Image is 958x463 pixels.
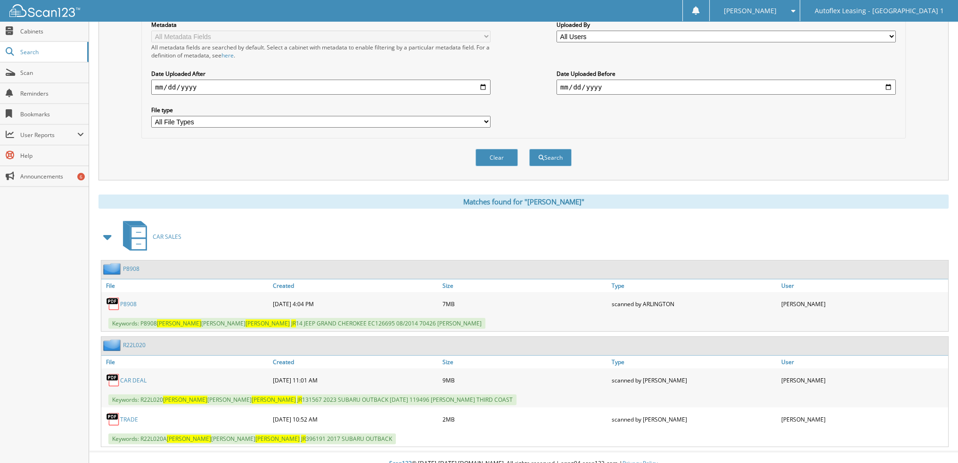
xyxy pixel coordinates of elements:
[609,356,778,368] a: Type
[270,410,440,429] div: [DATE] 10:52 AM
[270,371,440,390] div: [DATE] 11:01 AM
[291,319,296,327] span: JR
[270,356,440,368] a: Created
[440,294,609,313] div: 7MB
[106,412,120,426] img: PDF.png
[157,319,201,327] span: [PERSON_NAME]
[106,297,120,311] img: PDF.png
[9,4,80,17] img: scan123-logo-white.svg
[77,173,85,180] div: 6
[221,51,234,59] a: here
[557,80,896,95] input: end
[120,376,147,384] a: CAR DEAL
[108,394,516,405] span: Keywords: R22L020 [PERSON_NAME] 131567 2023 SUBARU OUTBACK [DATE] 119496 [PERSON_NAME] THIRD COAST
[779,279,948,292] a: User
[440,371,609,390] div: 9MB
[108,433,396,444] span: Keywords: R22L020A [PERSON_NAME] 396191 2017 SUBARU OUTBACK
[609,371,778,390] div: scanned by [PERSON_NAME]
[252,396,296,404] span: [PERSON_NAME]
[779,410,948,429] div: [PERSON_NAME]
[151,70,491,78] label: Date Uploaded After
[301,435,306,443] span: JR
[151,21,491,29] label: Metadata
[117,218,181,255] a: CAR SALES
[779,371,948,390] div: [PERSON_NAME]
[297,396,302,404] span: JR
[609,279,778,292] a: Type
[440,279,609,292] a: Size
[609,294,778,313] div: scanned by ARLINGTON
[724,8,777,14] span: [PERSON_NAME]
[20,152,84,160] span: Help
[20,131,77,139] span: User Reports
[255,435,300,443] span: [PERSON_NAME]
[20,48,82,56] span: Search
[20,27,84,35] span: Cabinets
[101,356,270,368] a: File
[123,265,139,273] a: P8908
[167,435,211,443] span: [PERSON_NAME]
[120,415,138,423] a: TRADE
[529,149,572,166] button: Search
[151,106,491,114] label: File type
[440,356,609,368] a: Size
[911,418,958,463] iframe: Chat Widget
[120,300,137,308] a: P8908
[106,373,120,387] img: PDF.png
[163,396,207,404] span: [PERSON_NAME]
[108,318,485,329] span: Keywords: P8908 [PERSON_NAME] 14 JEEP GRAND CHEROKEE EC126695 08/2014 70426 [PERSON_NAME]
[557,21,896,29] label: Uploaded By
[475,149,518,166] button: Clear
[103,339,123,351] img: folder2.png
[103,263,123,275] img: folder2.png
[153,233,181,241] span: CAR SALES
[779,294,948,313] div: [PERSON_NAME]
[20,172,84,180] span: Announcements
[440,410,609,429] div: 2MB
[20,69,84,77] span: Scan
[151,43,491,59] div: All metadata fields are searched by default. Select a cabinet with metadata to enable filtering b...
[270,279,440,292] a: Created
[20,110,84,118] span: Bookmarks
[270,294,440,313] div: [DATE] 4:04 PM
[123,341,146,349] a: R22L020
[20,89,84,97] span: Reminders
[151,80,491,95] input: start
[246,319,290,327] span: [PERSON_NAME]
[557,70,896,78] label: Date Uploaded Before
[98,195,949,209] div: Matches found for "[PERSON_NAME]"
[609,410,778,429] div: scanned by [PERSON_NAME]
[101,279,270,292] a: File
[815,8,944,14] span: Autoflex Leasing - [GEOGRAPHIC_DATA] 1
[779,356,948,368] a: User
